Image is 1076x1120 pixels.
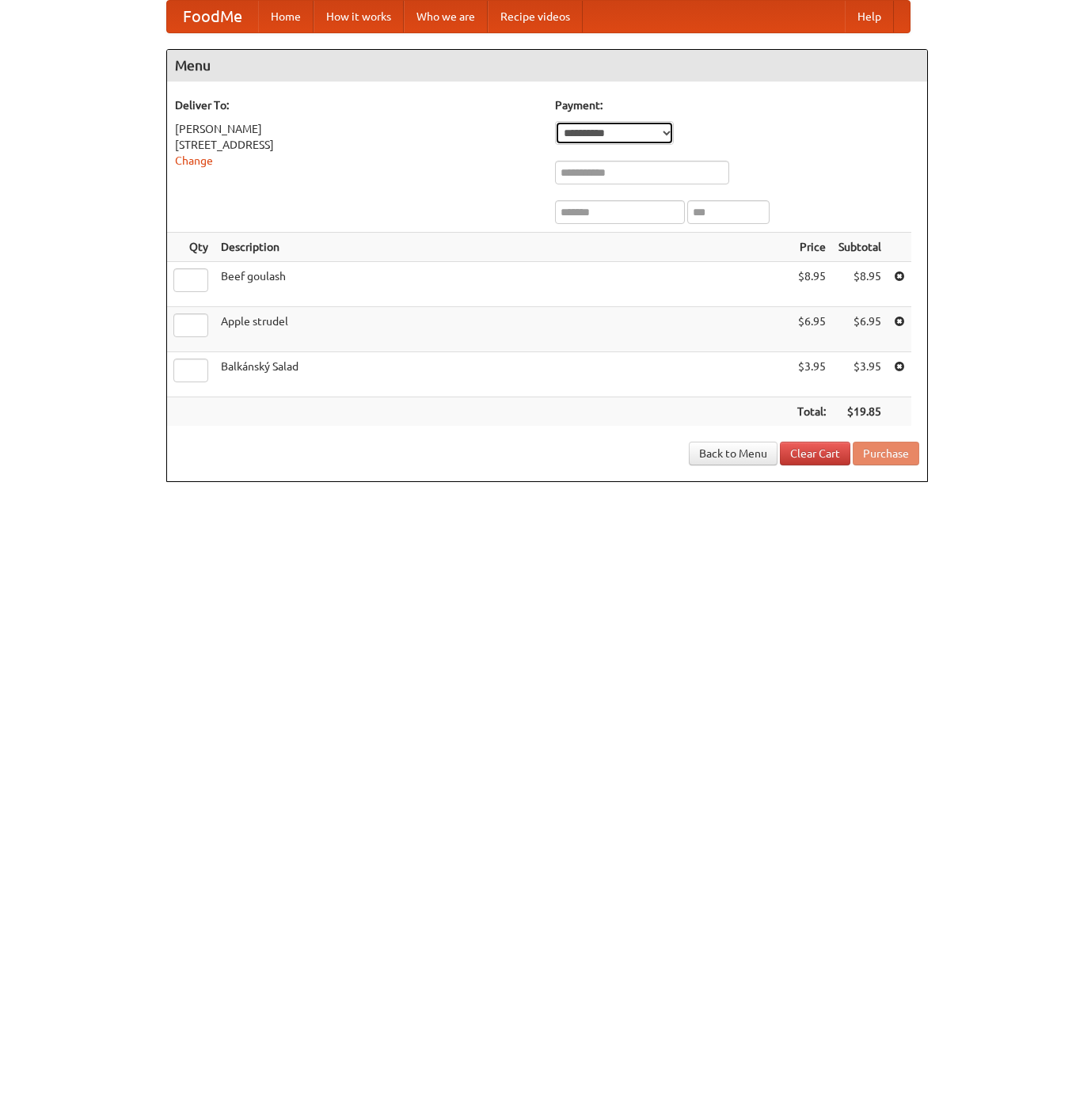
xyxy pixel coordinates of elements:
div: [STREET_ADDRESS] [175,137,539,153]
td: $8.95 [832,262,888,307]
th: $19.85 [832,397,888,427]
td: $3.95 [791,352,832,397]
div: [PERSON_NAME] [175,121,539,137]
h5: Payment: [555,97,919,113]
a: Recipe videos [488,1,583,32]
th: Description [215,233,791,262]
td: $3.95 [832,352,888,397]
a: Back to Menu [689,442,778,465]
td: Beef goulash [215,262,791,307]
th: Price [791,233,832,262]
button: Purchase [853,442,919,465]
a: How it works [314,1,404,32]
h4: Menu [167,50,927,82]
a: FoodMe [167,1,258,32]
a: Clear Cart [780,442,850,465]
a: Change [175,154,213,167]
a: Home [258,1,314,32]
a: Who we are [404,1,488,32]
th: Subtotal [832,233,888,262]
th: Qty [167,233,215,262]
h5: Deliver To: [175,97,539,113]
th: Total: [791,397,832,427]
a: Help [845,1,894,32]
td: $6.95 [832,307,888,352]
td: Balkánský Salad [215,352,791,397]
td: Apple strudel [215,307,791,352]
td: $6.95 [791,307,832,352]
td: $8.95 [791,262,832,307]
